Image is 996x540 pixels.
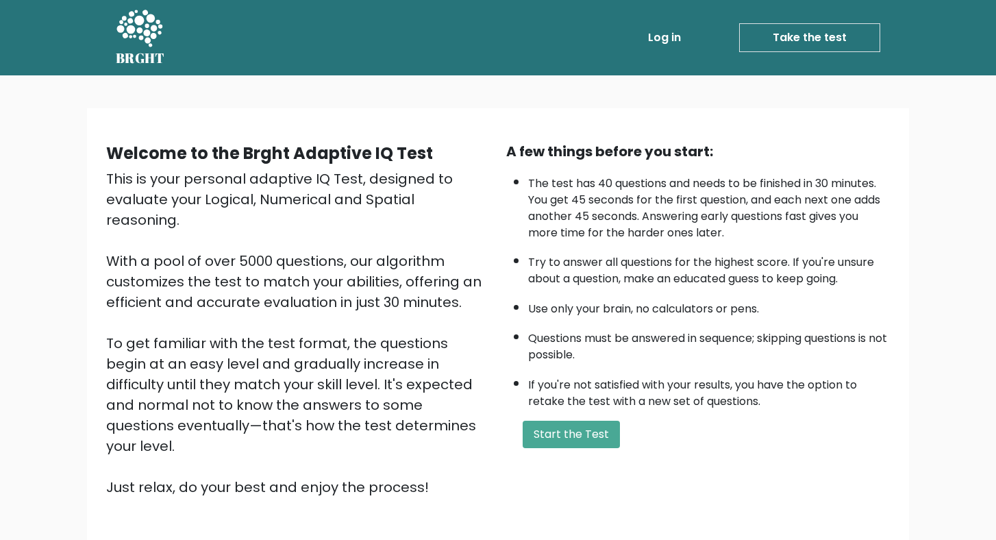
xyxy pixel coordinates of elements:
[739,23,880,52] a: Take the test
[528,370,890,410] li: If you're not satisfied with your results, you have the option to retake the test with a new set ...
[506,141,890,162] div: A few things before you start:
[523,421,620,448] button: Start the Test
[528,169,890,241] li: The test has 40 questions and needs to be finished in 30 minutes. You get 45 seconds for the firs...
[528,247,890,287] li: Try to answer all questions for the highest score. If you're unsure about a question, make an edu...
[643,24,686,51] a: Log in
[528,294,890,317] li: Use only your brain, no calculators or pens.
[528,323,890,363] li: Questions must be answered in sequence; skipping questions is not possible.
[116,5,165,70] a: BRGHT
[116,50,165,66] h5: BRGHT
[106,169,490,498] div: This is your personal adaptive IQ Test, designed to evaluate your Logical, Numerical and Spatial ...
[106,142,433,164] b: Welcome to the Brght Adaptive IQ Test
